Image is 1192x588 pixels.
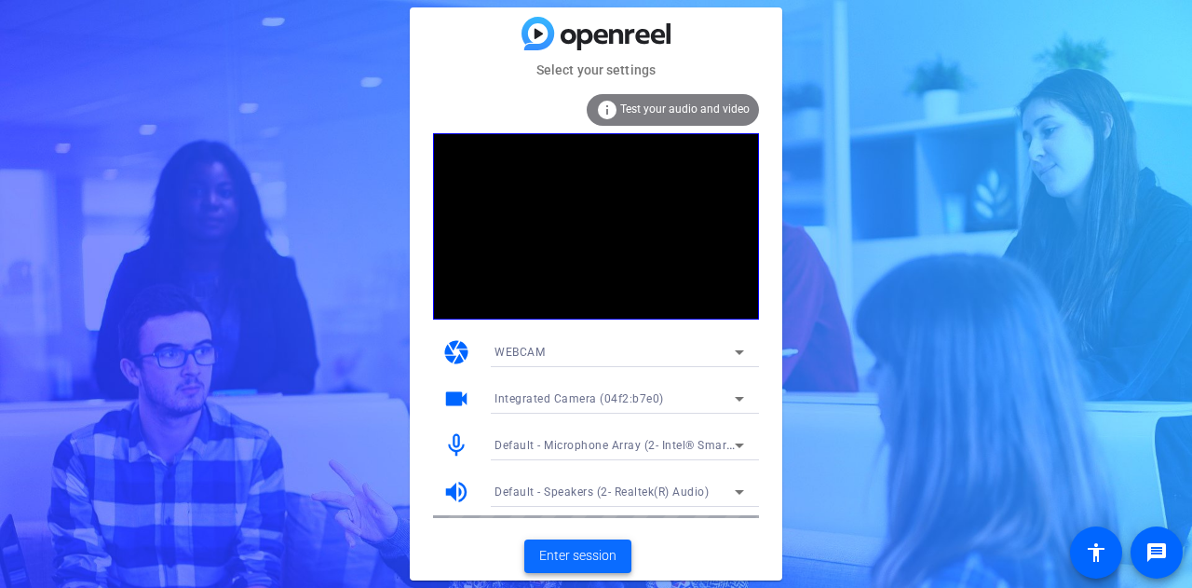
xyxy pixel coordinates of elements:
mat-icon: accessibility [1085,541,1107,564]
span: WEBCAM [494,346,545,359]
mat-card-subtitle: Select your settings [410,60,782,80]
mat-icon: videocam [442,385,470,413]
mat-icon: message [1145,541,1168,564]
mat-icon: camera [442,338,470,366]
img: blue-gradient.svg [521,17,670,49]
mat-icon: info [596,99,618,121]
span: Integrated Camera (04f2:b7e0) [494,392,664,405]
button: Enter session [524,540,631,573]
mat-icon: volume_up [442,478,470,506]
span: Test your audio and video [620,103,750,116]
span: Default - Microphone Array (2- Intel® Smart Sound Technology for Digital Microphones) [494,437,970,452]
span: Default - Speakers (2- Realtek(R) Audio) [494,485,709,499]
span: Enter session [539,546,616,566]
mat-icon: mic_none [442,431,470,459]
